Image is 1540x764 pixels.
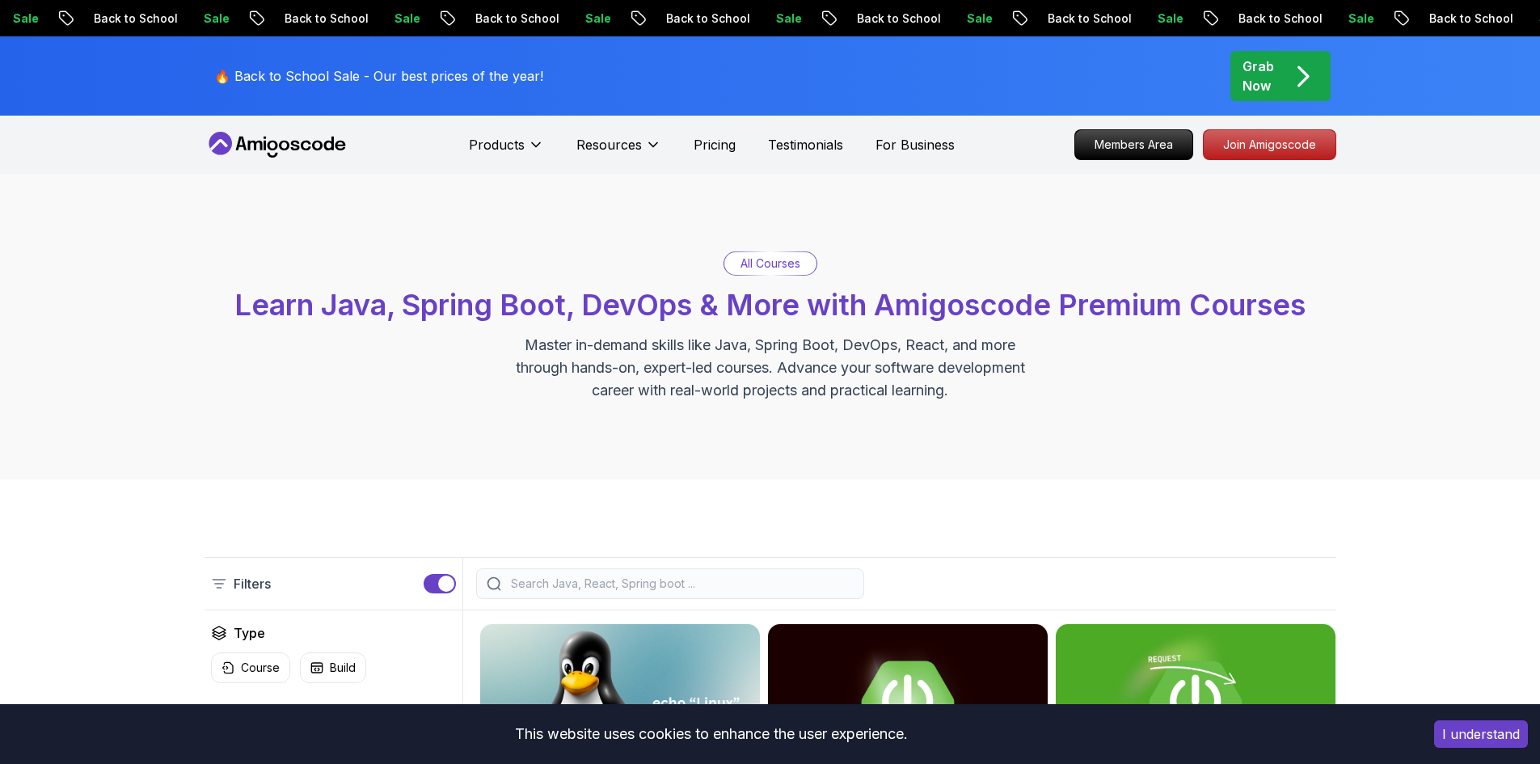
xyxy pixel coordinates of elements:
[146,11,197,27] p: Sale
[909,11,960,27] p: Sale
[875,135,955,154] a: For Business
[469,135,544,167] button: Products
[1481,11,1533,27] p: Sale
[469,135,525,154] p: Products
[226,11,336,27] p: Back to School
[799,11,909,27] p: Back to School
[211,652,290,683] button: Course
[740,255,800,272] p: All Courses
[508,576,854,592] input: Search Java, React, Spring boot ...
[330,660,356,676] p: Build
[214,66,543,86] p: 🔥 Back to School Sale - Our best prices of the year!
[234,287,1306,323] span: Learn Java, Spring Boot, DevOps & More with Amigoscode Premium Courses
[1180,11,1290,27] p: Back to School
[241,660,280,676] p: Course
[36,11,146,27] p: Back to School
[336,11,388,27] p: Sale
[527,11,579,27] p: Sale
[234,574,271,593] p: Filters
[300,652,366,683] button: Build
[1075,130,1192,159] p: Members Area
[1290,11,1342,27] p: Sale
[576,135,642,154] p: Resources
[1099,11,1151,27] p: Sale
[1074,129,1193,160] a: Members Area
[12,716,1410,752] div: This website uses cookies to enhance the user experience.
[234,623,265,643] h2: Type
[1434,720,1528,748] button: Accept cookies
[576,135,661,167] button: Resources
[694,135,736,154] a: Pricing
[1204,130,1335,159] p: Join Amigoscode
[608,11,718,27] p: Back to School
[499,334,1042,402] p: Master in-demand skills like Java, Spring Boot, DevOps, React, and more through hands-on, expert-...
[989,11,1099,27] p: Back to School
[768,135,843,154] a: Testimonials
[718,11,770,27] p: Sale
[1243,57,1274,95] p: Grab Now
[1371,11,1481,27] p: Back to School
[1203,129,1336,160] a: Join Amigoscode
[417,11,527,27] p: Back to School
